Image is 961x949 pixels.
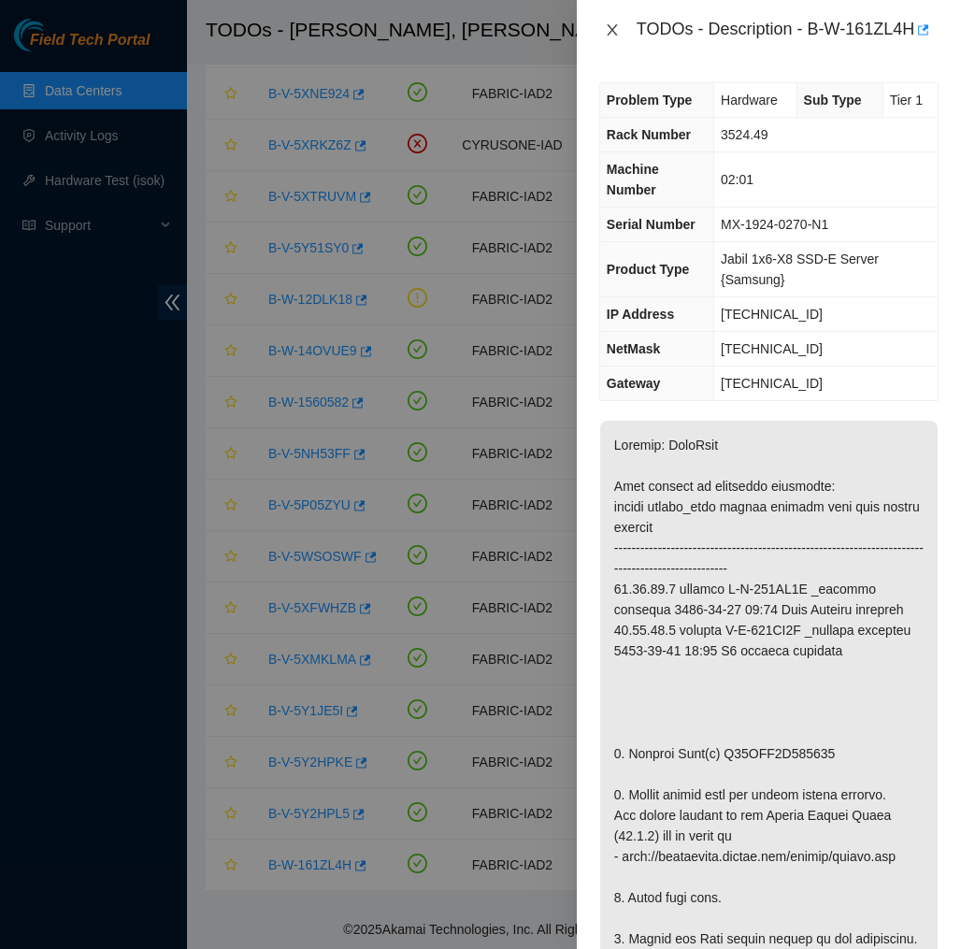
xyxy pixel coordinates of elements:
[721,252,879,287] span: Jabil 1x6-X8 SSD-E Server {Samsung}
[607,307,674,322] span: IP Address
[721,172,753,187] span: 02:01
[607,341,661,356] span: NetMask
[721,341,823,356] span: [TECHNICAL_ID]
[804,93,862,108] span: Sub Type
[599,22,625,39] button: Close
[605,22,620,37] span: close
[607,93,693,108] span: Problem Type
[721,127,768,142] span: 3524.49
[607,262,689,277] span: Product Type
[721,376,823,391] span: [TECHNICAL_ID]
[721,307,823,322] span: [TECHNICAL_ID]
[721,93,778,108] span: Hardware
[607,217,696,232] span: Serial Number
[637,15,939,45] div: TODOs - Description - B-W-161ZL4H
[607,127,691,142] span: Rack Number
[890,93,923,108] span: Tier 1
[607,376,661,391] span: Gateway
[721,217,828,232] span: MX-1924-0270-N1
[607,162,659,197] span: Machine Number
